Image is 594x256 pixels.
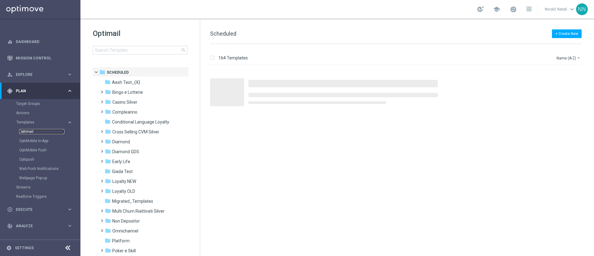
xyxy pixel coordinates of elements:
span: Giada Test [112,169,133,174]
div: Press SPACE to select this row. [204,65,593,108]
div: person_search Explore keyboard_arrow_right [7,72,73,77]
a: Mission Control [16,50,73,66]
a: Webpage Pop-up [19,176,64,180]
a: Settings [15,246,34,250]
div: Mission Control [7,56,73,61]
div: Plan [7,88,67,94]
i: keyboard_arrow_right [67,119,73,125]
a: OptiMobile In-App [19,138,64,143]
div: Dashboard [7,33,73,50]
a: Streams [16,185,64,190]
span: school [493,6,500,13]
i: arrow_drop_down [576,55,581,60]
div: Optimail [19,127,80,136]
i: folder [105,218,111,224]
span: Casino Silver [112,99,137,105]
i: keyboard_arrow_right [67,239,73,245]
div: Webpage Pop-up [19,173,80,183]
div: OptiMobile Push [19,145,80,155]
i: person_search [7,72,13,77]
i: folder [105,128,111,135]
span: Loyalty OLD [112,189,135,194]
span: Plan [16,89,67,93]
div: Templates keyboard_arrow_right [16,120,73,125]
i: folder [105,109,111,115]
span: Execute [16,208,67,211]
h1: Optimail [93,28,187,38]
a: Realtime Triggers [16,194,64,199]
span: Cross Selling CVM Silver [112,129,159,135]
span: Conditional Language Loyalty [112,119,169,125]
i: folder [105,168,111,174]
button: play_circle_outline Execute keyboard_arrow_right [7,207,73,212]
span: Scheduled [107,70,129,75]
a: Optimail [19,129,64,134]
span: Migrated_Templates [112,198,153,204]
span: Non Depositor [112,218,140,224]
i: keyboard_arrow_right [67,206,73,212]
span: Bingo e Lotterie [112,89,143,95]
button: track_changes Analyze keyboard_arrow_right [7,223,73,228]
span: search [181,48,186,53]
i: folder [105,228,111,234]
i: folder [99,69,105,75]
span: keyboard_arrow_down [569,6,575,13]
i: play_circle_outline [7,207,13,212]
a: Actions [16,111,64,115]
div: Actions [16,108,80,118]
a: Nicolo' Natalikeyboard_arrow_down [544,5,576,14]
button: Name (A-Z)arrow_drop_down [556,54,582,62]
div: Execute [7,207,67,212]
i: folder [105,198,111,204]
i: equalizer [7,39,13,45]
i: folder [105,119,111,125]
i: gps_fixed [7,88,13,94]
div: gps_fixed Plan keyboard_arrow_right [7,89,73,93]
button: + Create New [552,29,582,38]
i: folder [105,178,111,184]
i: track_changes [7,223,13,229]
div: Realtime Triggers [16,192,80,201]
div: Explore [7,72,67,77]
i: folder [105,247,111,254]
span: Platform [112,238,130,244]
div: Templates [16,120,67,124]
span: Early Life [112,159,130,164]
div: Analyze [7,223,67,229]
i: folder [105,208,111,214]
i: folder [105,158,111,164]
a: Web Push Notifications [19,166,64,171]
div: Templates [16,118,80,183]
div: Web Push Notifications [19,164,80,173]
i: settings [6,245,12,251]
i: folder [105,148,111,154]
a: OptiMobile Push [19,148,64,153]
i: folder [105,138,111,145]
span: Omnichannel [112,228,138,234]
span: Poker e Skill [112,248,136,254]
i: folder [105,99,111,105]
i: keyboard_arrow_right [67,223,73,229]
i: folder [105,79,111,85]
i: keyboard_arrow_right [67,72,73,77]
i: folder [105,188,111,194]
p: 164 Templates [218,55,248,61]
i: keyboard_arrow_right [67,88,73,94]
span: Diamond [112,139,130,145]
span: Templates [16,120,61,124]
a: Target Groups [16,101,64,106]
i: folder [105,89,111,95]
div: Streams [16,183,80,192]
span: Diamond GDS [112,149,139,154]
button: equalizer Dashboard [7,39,73,44]
span: Compleanno [112,109,137,115]
span: Aesh Test_{X} [112,80,140,85]
div: NN [576,3,588,15]
span: Loyalty NEW [112,179,136,184]
span: Explore [16,73,67,76]
a: Dashboard [16,33,73,50]
div: Target Groups [16,99,80,108]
